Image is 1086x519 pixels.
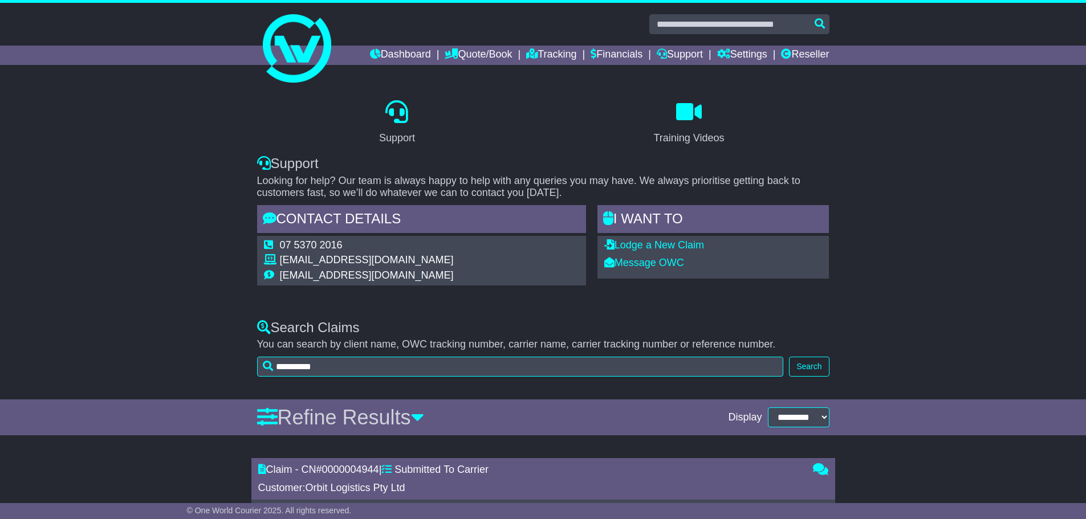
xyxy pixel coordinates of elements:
p: You can search by client name, OWC tracking number, carrier name, carrier tracking number or refe... [257,338,829,351]
a: Quote/Book [445,46,512,65]
span: Orbit Logistics Pty Ltd [306,482,405,493]
td: [EMAIL_ADDRESS][DOMAIN_NAME] [280,254,454,269]
div: Search Claims [257,320,829,336]
div: Contact Details [257,205,586,236]
a: Support [657,46,703,65]
a: Financials [591,46,642,65]
div: I WANT to [597,205,829,236]
div: Claim - CN# | [258,464,802,476]
td: 07 5370 2016 [280,239,454,255]
a: Tracking [526,46,576,65]
div: Support [379,130,415,146]
span: © One World Courier 2025. All rights reserved. [187,506,352,515]
div: Training Videos [653,130,724,146]
a: Support [372,96,422,150]
a: Lodge a New Claim [604,239,704,251]
span: Display [728,411,762,424]
span: Submitted To Carrier [394,464,489,475]
div: Support [257,156,829,172]
a: Training Videos [646,96,731,150]
div: Customer: [258,482,802,495]
a: Settings [717,46,767,65]
a: Reseller [781,46,829,65]
a: Refine Results [257,406,424,429]
a: Message OWC [604,257,684,268]
button: Search [789,357,829,377]
td: [EMAIL_ADDRESS][DOMAIN_NAME] [280,269,454,282]
p: Looking for help? Our team is always happy to help with any queries you may have. We always prior... [257,175,829,199]
a: Dashboard [370,46,431,65]
span: 0000004944 [322,464,379,475]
